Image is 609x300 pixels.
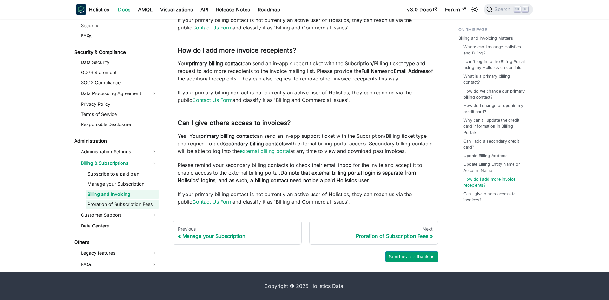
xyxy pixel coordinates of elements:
[197,4,212,15] a: API
[463,117,527,136] a: Why can't I update the credit card information in Billing Portal?
[385,251,438,262] button: Send us feedback ►
[72,48,159,57] a: Security & Compliance
[463,44,527,56] a: Where can I manage Holistics and Billing?
[86,169,159,178] a: Subscribe to a paid plan
[134,4,156,15] a: AMQL
[361,68,385,74] strong: Full Name
[72,137,159,145] a: Administration
[79,259,159,270] a: FAQs
[79,110,159,119] a: Terms of Service
[79,78,159,87] a: SOC2 Compliance
[79,100,159,109] a: Privacy Policy
[212,4,254,15] a: Release Notes
[79,147,159,157] a: Administration Settings
[114,4,134,15] a: Docs
[192,24,232,31] a: Contact Us Form
[79,120,159,129] a: Responsible Disclosure
[441,4,469,15] a: Forum
[192,199,232,205] a: Contact Us Form
[463,88,527,100] a: How do we change our primary billing contact?
[86,180,159,188] a: Manage your Subscription
[463,73,527,85] a: What is a primary billing contact?
[463,191,527,203] a: Can I give others access to invoices?
[463,138,527,150] a: Can I add a secondary credit card?
[403,4,441,15] a: v3.0 Docs
[394,68,428,74] strong: Email Address
[200,133,254,139] strong: primary billing contact
[522,6,528,12] kbd: K
[178,47,433,54] h3: How do I add more invoice recepients?
[79,58,159,67] a: Data Security
[178,60,433,82] p: Your can send an in-app support ticket with the Subcription/Billing ticket type and request to ad...
[463,59,527,71] a: I can't log in to the Billing Portal using my Holistics credentials
[86,200,159,209] a: Proration of Subscription Fees
[484,4,533,15] button: Search (Ctrl+K)
[254,4,284,15] a: Roadmap
[103,282,506,290] div: Copyright © 2025 Holistics Data.
[178,161,433,184] p: Please remind your secondary billing contacts to check their email inbox for the invite and accep...
[178,89,433,104] p: If your primary billing contact is not currently an active user of Holistics, they can reach us v...
[178,233,296,239] div: Manage your Subscription
[178,119,433,127] h3: Can I give others access to invoices?
[72,238,159,247] a: Others
[470,4,480,15] button: Switch between dark and light mode (currently light mode)
[79,210,159,220] a: Customer Support
[309,221,438,245] a: NextProration of Subscription Fees
[79,31,159,40] a: FAQs
[79,248,159,258] a: Legacy features
[178,226,296,232] div: Previous
[79,221,159,230] a: Data Centers
[223,140,286,147] strong: secondary billing contacts
[156,4,197,15] a: Visualizations
[189,60,242,67] strong: primary billing contact
[173,221,302,245] a: PreviousManage your Subscription
[315,226,433,232] div: Next
[79,21,159,30] a: Security
[240,148,290,154] a: external billing portal
[173,221,438,245] nav: Docs pages
[463,153,507,159] a: Update Billing Address
[463,103,527,115] a: How do I change or update my credit card?
[192,97,232,103] a: Contact Us Form
[178,132,433,155] p: Yes. Your can send an in-app support ticket with the Subcription/Billing ticket type and request ...
[76,4,86,15] img: Holistics
[79,158,159,168] a: Billing & Subscriptions
[178,16,433,31] p: If your primary billing contact is not currently an active user of Holistics, they can reach us v...
[463,161,527,173] a: Update Billing Entity Name or Account Name
[315,233,433,239] div: Proration of Subscription Fees
[458,35,513,41] a: Billing and Invoicing Matters
[178,169,416,183] strong: Do note that external billing portal login is separate from Holistics' logins, and as such, a bil...
[76,4,109,15] a: HolisticsHolistics
[89,6,109,13] b: Holistics
[389,252,435,261] span: Send us feedback ►
[178,190,433,206] p: If your primary billing contact is not currently an active user of Holistics, they can reach us v...
[86,190,159,199] a: Billing and Invoicing
[493,7,514,12] span: Search
[463,176,527,188] a: How do I add more invoice recepients?
[79,68,159,77] a: GDPR Statement
[79,88,159,99] a: Data Processing Agreement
